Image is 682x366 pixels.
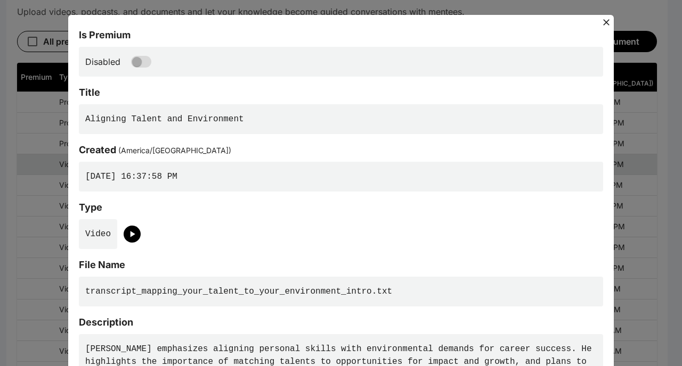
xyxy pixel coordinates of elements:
span: Disabled [85,55,120,68]
div: Description [79,315,603,330]
div: Created [79,143,603,157]
span: ( America/[GEOGRAPHIC_DATA] ) [118,146,231,155]
div: File Name [79,257,603,272]
pre: transcript_mapping_your_talent_to_your_environment_intro.txt [79,277,603,306]
div: Type [79,200,603,215]
pre: Aligning Talent and Environment [79,104,603,134]
div: Title [79,85,603,100]
pre: [DATE] 16:37:58 PM [79,162,603,192]
pre: Video [79,219,117,249]
div: Is Premium [79,28,603,43]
